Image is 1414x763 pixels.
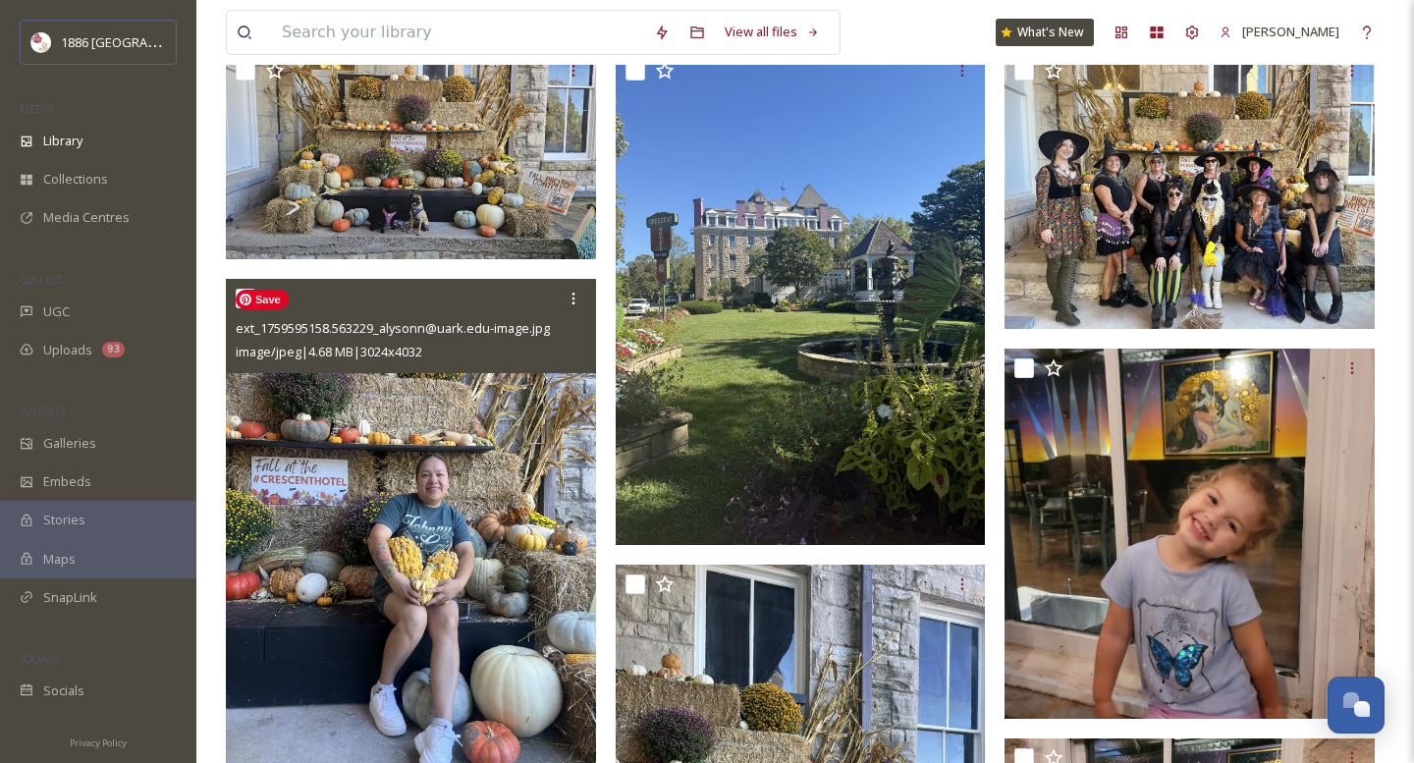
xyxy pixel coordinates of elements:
[996,19,1094,46] a: What's New
[226,51,596,259] img: ext_1759692732.576472_stokesj86@gmail.com-20251005_135245.jpg
[61,32,216,51] span: 1886 [GEOGRAPHIC_DATA]
[43,511,85,529] span: Stories
[1242,23,1339,40] span: [PERSON_NAME]
[715,13,830,51] a: View all files
[236,319,550,337] span: ext_1759595158.563229_alysonn@uark.edu-image.jpg
[43,302,70,321] span: UGC
[1005,349,1375,719] img: ext_1759590305.76168_Dmleyva04@gmail.com-20250930_193927.jpg
[43,472,91,491] span: Embeds
[43,341,92,359] span: Uploads
[20,101,54,116] span: MEDIA
[616,51,986,544] img: ext_1759689502.775683_Amandafalls2423@gmail.com-IMG_3646.jpeg
[70,736,127,749] span: Privacy Policy
[70,730,127,753] a: Privacy Policy
[20,272,62,287] span: COLLECT
[43,434,96,453] span: Galleries
[236,290,289,309] span: Save
[43,132,82,150] span: Library
[1328,677,1385,734] button: Open Chat
[20,651,59,666] span: SOCIALS
[43,681,84,700] span: Socials
[43,550,76,569] span: Maps
[31,32,51,52] img: logos.png
[43,208,130,227] span: Media Centres
[102,342,125,357] div: 93
[43,170,108,189] span: Collections
[272,11,644,54] input: Search your library
[236,343,422,360] span: image/jpeg | 4.68 MB | 3024 x 4032
[1005,51,1375,329] img: ext_1759613453.959412_heather.m.heck92@gmail.com-IMG_5232.jpeg
[20,404,65,418] span: WIDGETS
[1210,13,1349,51] a: [PERSON_NAME]
[43,588,97,607] span: SnapLink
